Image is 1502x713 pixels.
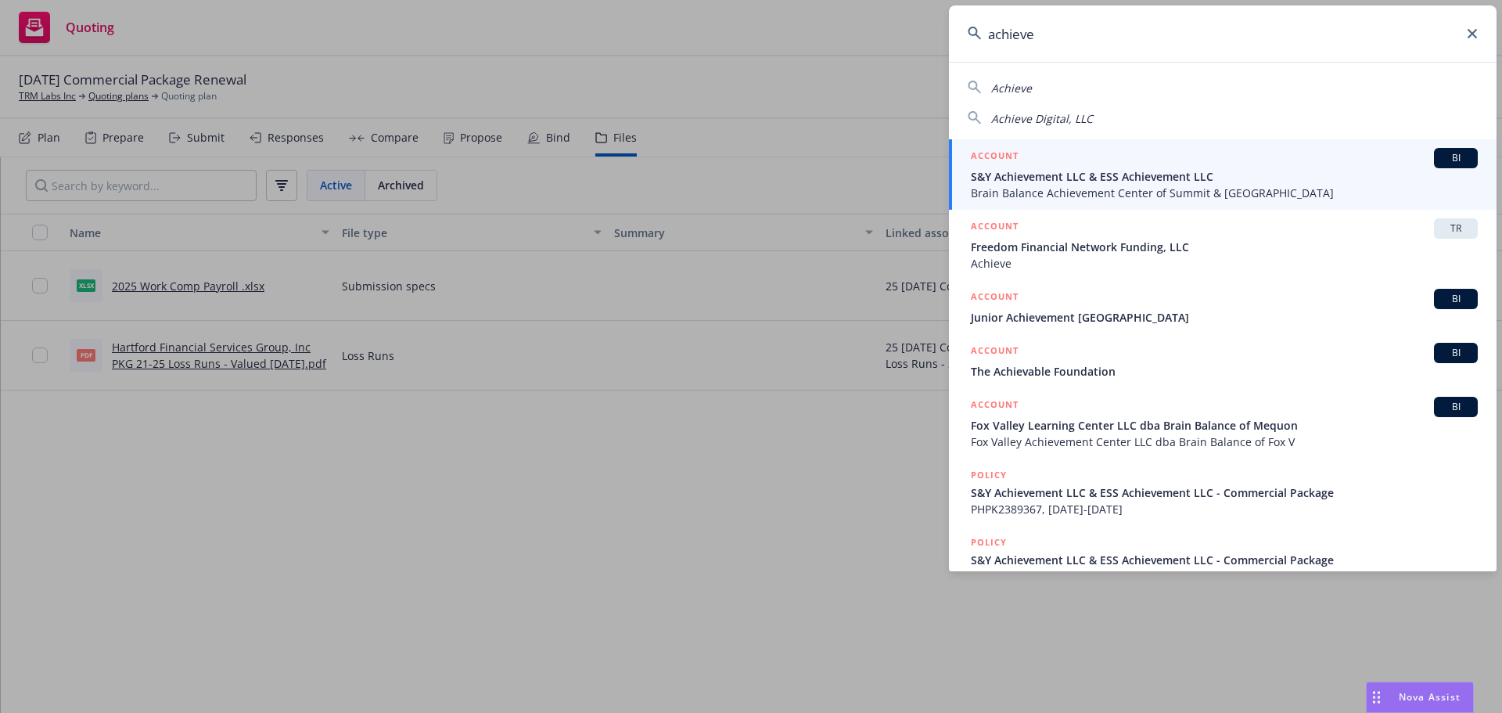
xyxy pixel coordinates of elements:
span: Fox Valley Achievement Center LLC dba Brain Balance of Fox V [971,434,1478,450]
span: PHPK2389367, [DATE]-[DATE] [971,501,1478,517]
a: ACCOUNTBIFox Valley Learning Center LLC dba Brain Balance of MequonFox Valley Achievement Center ... [949,388,1497,459]
a: ACCOUNTBIJunior Achievement [GEOGRAPHIC_DATA] [949,280,1497,334]
span: S&Y Achievement LLC & ESS Achievement LLC - Commercial Package [971,484,1478,501]
a: ACCOUNTBIThe Achievable Foundation [949,334,1497,388]
button: Nova Assist [1366,682,1474,713]
h5: ACCOUNT [971,218,1019,237]
input: Search... [949,5,1497,62]
span: BI [1440,292,1471,306]
a: POLICYS&Y Achievement LLC & ESS Achievement LLC - Commercial PackagePHPK2389367, [DATE]-[DATE] [949,459,1497,526]
span: TR [1440,221,1471,236]
span: BI [1440,400,1471,414]
span: The Achievable Foundation [971,363,1478,380]
h5: POLICY [971,535,1007,550]
a: ACCOUNTBIS&Y Achievement LLC & ESS Achievement LLCBrain Balance Achievement Center of Summit & [G... [949,139,1497,210]
h5: ACCOUNT [971,289,1019,308]
span: Freedom Financial Network Funding, LLC [971,239,1478,255]
h5: POLICY [971,467,1007,483]
a: ACCOUNTTRFreedom Financial Network Funding, LLCAchieve [949,210,1497,280]
span: Nova Assist [1399,690,1461,704]
span: PHPK2287436, [DATE]-[DATE] [971,568,1478,585]
span: Fox Valley Learning Center LLC dba Brain Balance of Mequon [971,417,1478,434]
div: Drag to move [1367,682,1386,712]
h5: ACCOUNT [971,148,1019,167]
span: BI [1440,151,1471,165]
span: BI [1440,346,1471,360]
span: Achieve [991,81,1032,95]
span: Achieve Digital, LLC [991,111,1093,126]
span: Brain Balance Achievement Center of Summit & [GEOGRAPHIC_DATA] [971,185,1478,201]
span: Junior Achievement [GEOGRAPHIC_DATA] [971,309,1478,326]
span: S&Y Achievement LLC & ESS Achievement LLC - Commercial Package [971,552,1478,568]
h5: ACCOUNT [971,343,1019,362]
a: POLICYS&Y Achievement LLC & ESS Achievement LLC - Commercial PackagePHPK2287436, [DATE]-[DATE] [949,526,1497,593]
span: S&Y Achievement LLC & ESS Achievement LLC [971,168,1478,185]
h5: ACCOUNT [971,397,1019,416]
span: Achieve [971,255,1478,272]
